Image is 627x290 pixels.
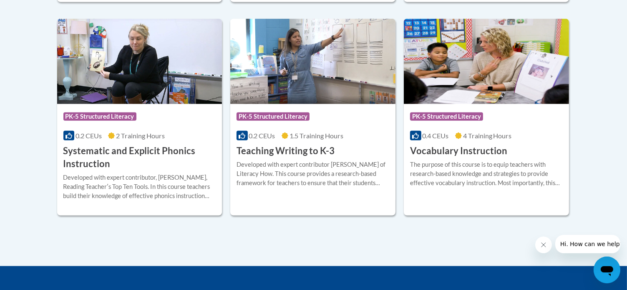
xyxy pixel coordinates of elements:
span: 0.2 CEUs [76,132,102,140]
a: Course LogoPK-5 Structured Literacy0.2 CEUs1.5 Training Hours Teaching Writing to K-3Developed wi... [230,19,395,215]
span: Hi. How can we help? [5,6,68,13]
span: 0.2 CEUs [249,132,275,140]
span: 2 Training Hours [116,132,165,140]
span: PK-5 Structured Literacy [410,112,483,121]
h3: Vocabulary Instruction [410,145,507,158]
span: 4 Training Hours [463,132,512,140]
img: Course Logo [230,19,395,104]
iframe: Button to launch messaging window [594,257,620,283]
span: 1.5 Training Hours [290,132,343,140]
img: Course Logo [404,19,569,104]
a: Course LogoPK-5 Structured Literacy0.4 CEUs4 Training Hours Vocabulary InstructionThe purpose of ... [404,19,569,215]
iframe: Close message [535,237,552,253]
div: Developed with expert contributor [PERSON_NAME] of Literacy How. This course provides a research-... [237,160,389,188]
div: The purpose of this course is to equip teachers with research-based knowledge and strategies to p... [410,160,563,188]
img: Course Logo [57,19,222,104]
span: PK-5 Structured Literacy [237,112,310,121]
h3: Systematic and Explicit Phonics Instruction [63,145,216,170]
span: PK-5 Structured Literacy [63,112,136,121]
iframe: Message from company [555,235,620,253]
h3: Teaching Writing to K-3 [237,145,335,158]
a: Course LogoPK-5 Structured Literacy0.2 CEUs2 Training Hours Systematic and Explicit Phonics Instr... [57,19,222,215]
div: Developed with expert contributor, [PERSON_NAME], Reading Teacherʹs Top Ten Tools. In this course... [63,173,216,201]
span: 0.4 CEUs [423,132,449,140]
